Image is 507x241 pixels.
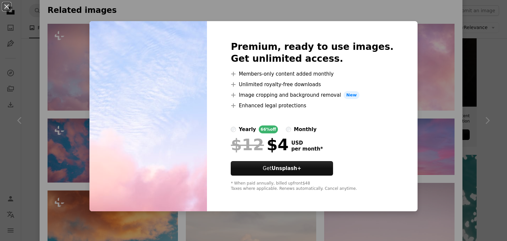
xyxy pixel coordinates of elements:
[272,165,301,171] strong: Unsplash+
[259,125,278,133] div: 66% off
[231,102,393,110] li: Enhanced legal protections
[231,91,393,99] li: Image cropping and background removal
[231,81,393,88] li: Unlimited royalty-free downloads
[231,136,264,153] span: $12
[89,21,207,211] img: premium_photo-1730051168806-d2e135f93361
[291,146,323,152] span: per month *
[231,161,333,176] button: GetUnsplash+
[231,41,393,65] h2: Premium, ready to use images. Get unlimited access.
[286,127,291,132] input: monthly
[231,127,236,132] input: yearly66%off
[294,125,317,133] div: monthly
[231,181,393,191] div: * When paid annually, billed upfront $48 Taxes where applicable. Renews automatically. Cancel any...
[239,125,256,133] div: yearly
[231,136,288,153] div: $4
[291,140,323,146] span: USD
[344,91,359,99] span: New
[231,70,393,78] li: Members-only content added monthly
